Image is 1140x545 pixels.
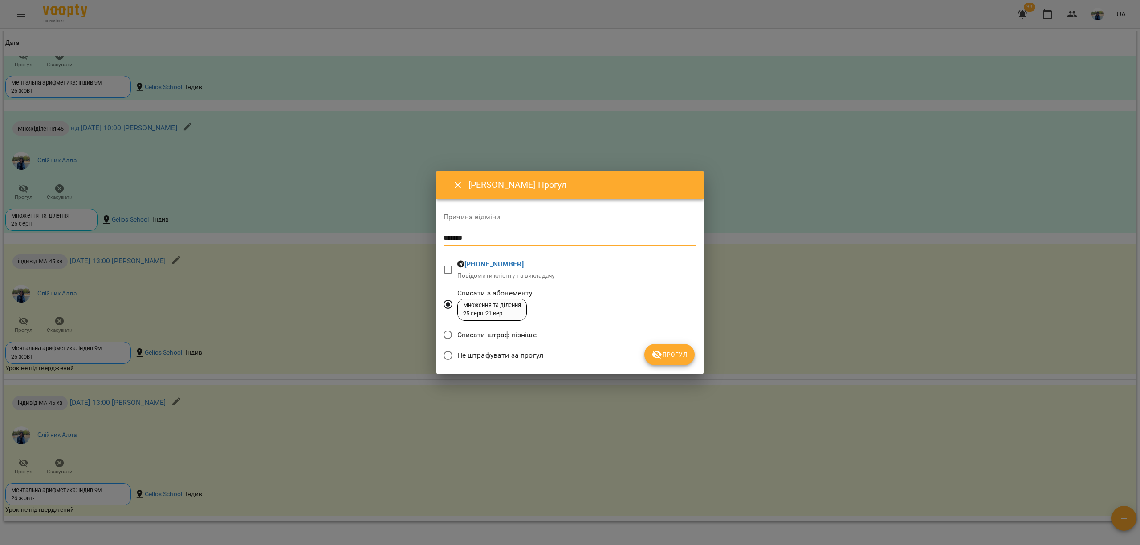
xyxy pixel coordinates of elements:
[444,214,696,221] label: Причина відміни
[457,350,543,361] span: Не штрафувати за прогул
[468,178,693,192] h6: [PERSON_NAME] Прогул
[457,271,555,280] p: Повідомити клієнту та викладачу
[464,260,524,268] a: [PHONE_NUMBER]
[463,301,521,318] div: Множення та ділення 25 серп - 21 вер
[644,344,695,365] button: Прогул
[457,330,537,340] span: Списати штраф пізніше
[651,349,688,360] span: Прогул
[447,174,468,196] button: Close
[457,288,533,299] span: Списати з абонементу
